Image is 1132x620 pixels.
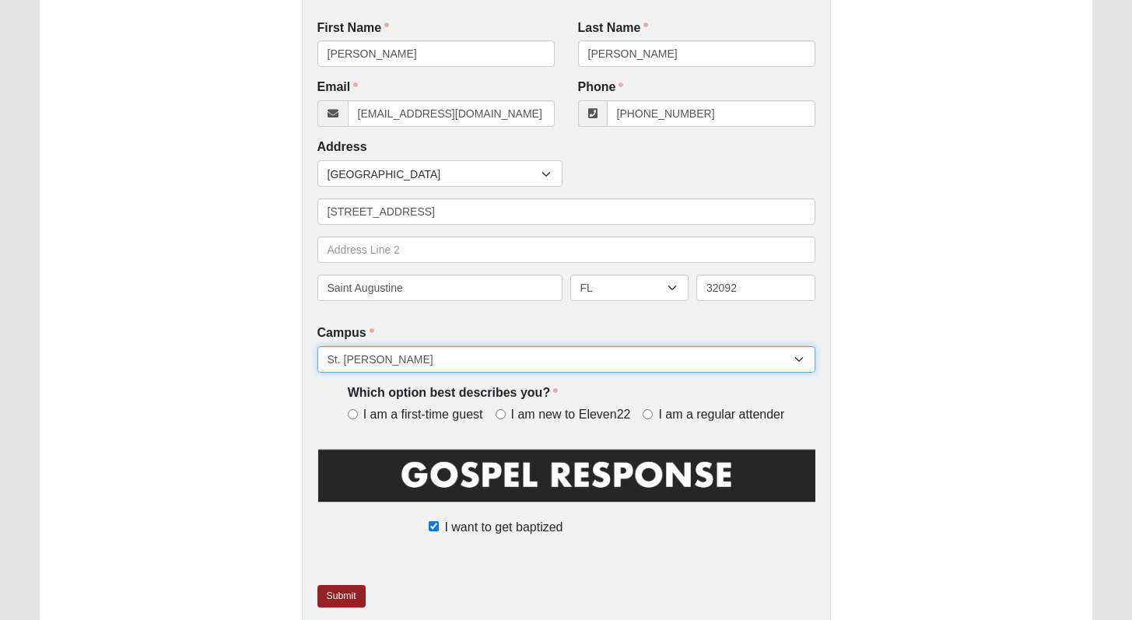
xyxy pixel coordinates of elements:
[444,518,562,537] span: I want to get baptized
[317,275,562,301] input: City
[578,79,624,96] label: Phone
[317,19,390,37] label: First Name
[658,406,784,424] span: I am a regular attender
[317,79,359,96] label: Email
[317,324,374,342] label: Campus
[643,409,653,419] input: I am a regular attender
[348,384,558,402] label: Which option best describes you?
[317,585,366,608] a: Submit
[511,406,631,424] span: I am new to Eleven22
[317,138,367,156] label: Address
[317,447,815,516] img: GospelResponseBLK.png
[696,275,815,301] input: Zip
[496,409,506,419] input: I am new to Eleven22
[317,198,815,225] input: Address Line 1
[348,409,358,419] input: I am a first-time guest
[317,236,815,263] input: Address Line 2
[578,19,649,37] label: Last Name
[363,406,483,424] span: I am a first-time guest
[429,521,439,531] input: I want to get baptized
[328,161,541,187] span: [GEOGRAPHIC_DATA]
